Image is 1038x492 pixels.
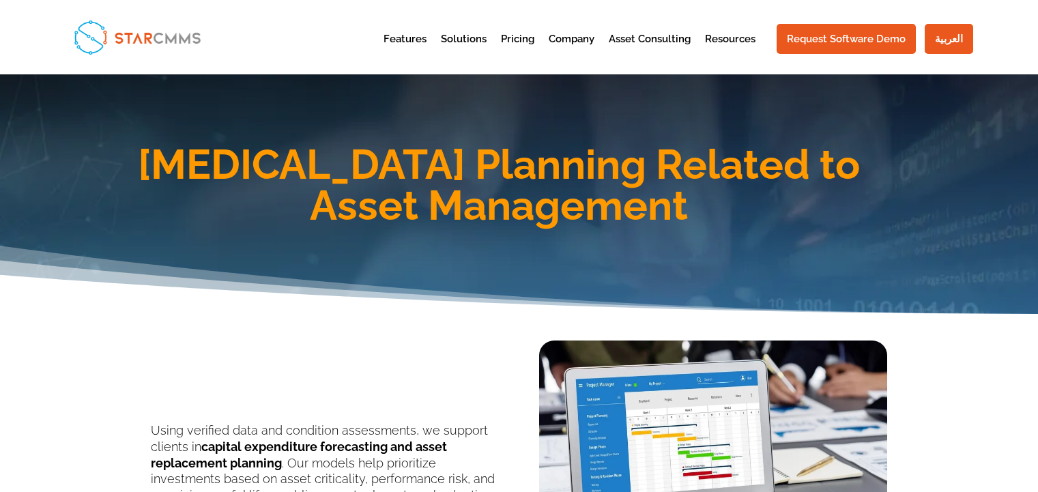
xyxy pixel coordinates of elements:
img: StarCMMS [68,14,207,59]
a: Features [384,34,427,68]
a: Request Software Demo [777,24,916,54]
a: العربية [925,24,973,54]
b: capital expenditure forecasting and asset replacement planning [151,439,447,470]
a: Solutions [441,34,487,68]
a: Resources [705,34,755,68]
h1: [MEDICAL_DATA] Planning Related to Asset Management [110,144,888,233]
a: Pricing [501,34,534,68]
a: Company [549,34,594,68]
a: Asset Consulting [609,34,691,68]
